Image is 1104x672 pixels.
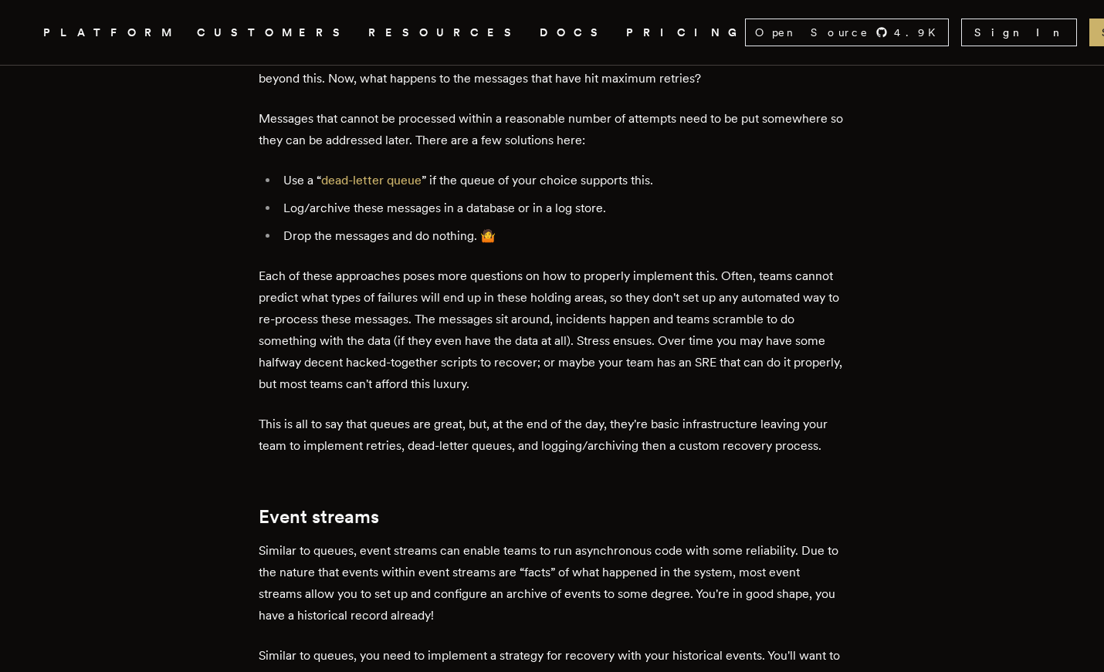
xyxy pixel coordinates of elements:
[43,23,178,42] button: PLATFORM
[279,198,845,219] li: Log/archive these messages in a database or in a log store.
[626,23,745,42] a: PRICING
[894,25,945,40] span: 4.9 K
[259,540,845,626] p: Similar to queues, event streams can enable teams to run asynchronous code with some reliability....
[368,23,521,42] button: RESOURCES
[259,265,845,395] p: Each of these approaches poses more questions on how to properly implement this. Often, teams can...
[321,173,422,187] a: dead-letter queue
[259,108,845,151] p: Messages that cannot be processed within a reasonable number of attempts need to be put somewhere...
[259,506,845,528] h2: Event streams
[279,170,845,191] li: Use a “ ” if the queue of your choice supports this.
[279,225,845,247] li: Drop the messages and do nothing. 🤷
[540,23,608,42] a: DOCS
[755,25,869,40] span: Open Source
[961,19,1077,46] a: Sign In
[197,23,350,42] a: CUSTOMERS
[259,414,845,457] p: This is all to say that queues are great, but, at the end of the day, they're basic infrastructur...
